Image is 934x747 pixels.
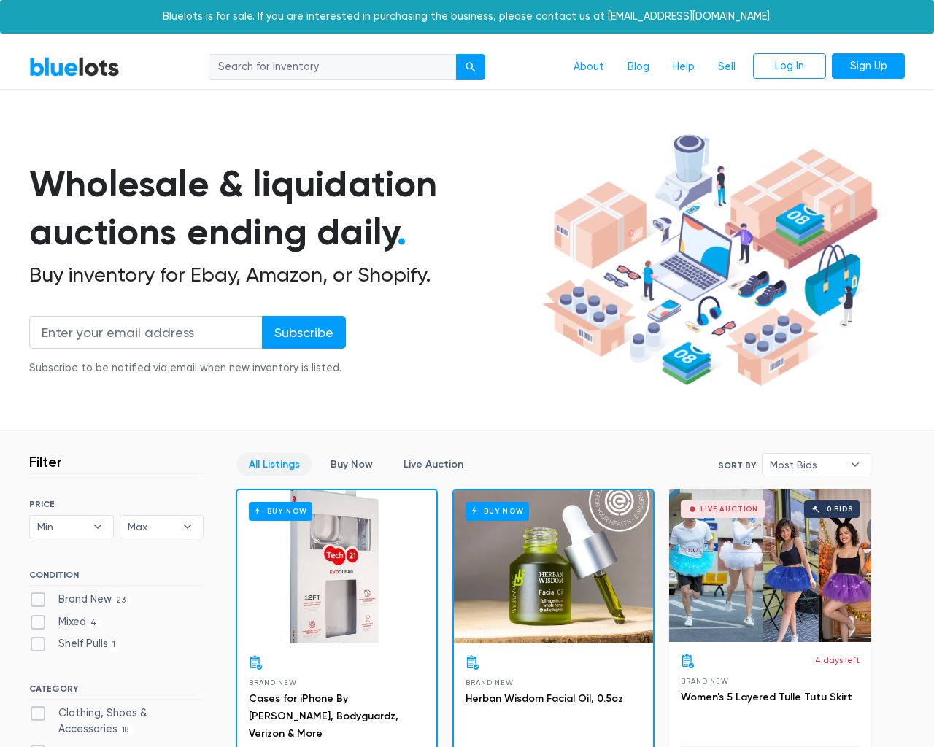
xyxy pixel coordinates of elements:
div: Subscribe to be notified via email when new inventory is listed. [29,360,346,376]
span: Brand New [681,677,728,685]
label: Brand New [29,592,131,608]
h6: CONDITION [29,570,204,586]
label: Sort By [718,459,756,472]
h6: Buy Now [249,502,312,520]
div: Live Auction [700,506,758,513]
a: Buy Now [454,490,653,643]
p: 4 days left [815,654,860,667]
b: ▾ [172,516,203,538]
span: Brand New [466,678,513,686]
h3: Filter [29,453,62,471]
a: Women's 5 Layered Tulle Tutu Skirt [681,691,852,703]
h2: Buy inventory for Ebay, Amazon, or Shopify. [29,263,537,287]
a: Help [661,53,706,81]
span: 18 [117,724,134,736]
input: Search for inventory [209,54,457,80]
a: Blog [616,53,661,81]
label: Clothing, Shoes & Accessories [29,705,204,737]
h6: CATEGORY [29,684,204,700]
img: hero-ee84e7d0318cb26816c560f6b4441b76977f77a177738b4e94f68c95b2b83dbb.png [537,128,883,393]
span: Most Bids [770,454,843,476]
input: Subscribe [262,316,346,349]
label: Mixed [29,614,101,630]
div: 0 bids [827,506,853,513]
span: . [397,210,406,254]
span: 1 [108,640,120,651]
b: ▾ [840,454,871,476]
span: 23 [112,595,131,606]
label: Shelf Pulls [29,636,120,652]
a: Herban Wisdom Facial Oil, 0.5oz [466,692,623,705]
span: Min [37,516,85,538]
a: Log In [753,53,826,80]
span: Max [128,516,176,538]
a: All Listings [236,453,312,476]
a: Cases for iPhone By [PERSON_NAME], Bodyguardz, Verizon & More [249,692,398,740]
span: Brand New [249,678,296,686]
h6: Buy Now [466,502,529,520]
h1: Wholesale & liquidation auctions ending daily [29,160,537,257]
input: Enter your email address [29,316,263,349]
span: 4 [86,617,101,629]
a: Sell [706,53,747,81]
a: Buy Now [237,490,436,643]
a: BlueLots [29,56,120,77]
a: Live Auction [391,453,476,476]
a: Sign Up [832,53,905,80]
h6: PRICE [29,499,204,509]
a: Live Auction 0 bids [669,489,871,642]
a: Buy Now [318,453,385,476]
b: ▾ [82,516,113,538]
a: About [562,53,616,81]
